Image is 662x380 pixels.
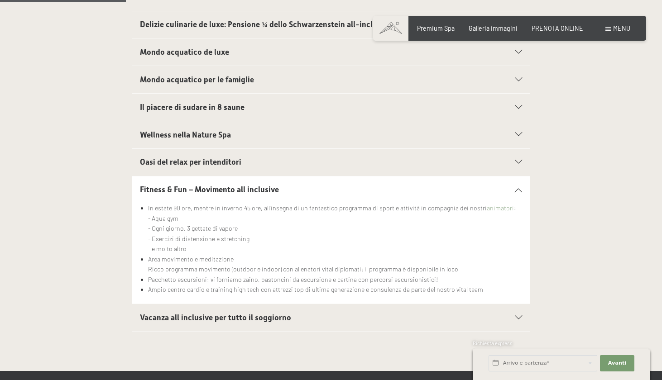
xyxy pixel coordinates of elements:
a: Galleria immagini [469,24,518,32]
span: Oasi del relax per intenditori [140,157,241,166]
span: Mondo acquatico de luxe [140,47,229,57]
span: Wellness nella Nature Spa [140,130,231,139]
li: Ampio centro cardio e training high tech con attrezzi top di ultima generazione e consulenza da p... [148,285,523,295]
button: Avanti [600,355,634,371]
a: PRENOTA ONLINE [532,24,583,32]
a: Premium Spa [417,24,455,32]
span: Delizie culinarie de luxe: Pensione ¾ dello Schwarzenstein all-inclusive [140,20,391,29]
a: animatori [487,204,514,212]
span: Avanti [608,360,626,367]
span: Menu [613,24,630,32]
span: Vacanza all inclusive per tutto il soggiorno [140,313,291,322]
li: Pacchetto escursioni: vi forniamo zaino, bastoncini da escursione e cartina con percorsi escursio... [148,275,523,285]
li: In estate 90 ore, mentre in inverno 45 ore, all’insegna di un fantastico programma di sport e att... [148,203,523,254]
span: Richiesta express [473,340,513,346]
span: Il piacere di sudare in 8 saune [140,103,245,112]
span: Mondo acquatico per le famiglie [140,75,254,84]
li: Area movimento e meditazione Ricco programma movimento (outdoor e indoor) con allenatori vital di... [148,254,523,275]
span: Fitness & Fun – Movimento all inclusive [140,185,279,194]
